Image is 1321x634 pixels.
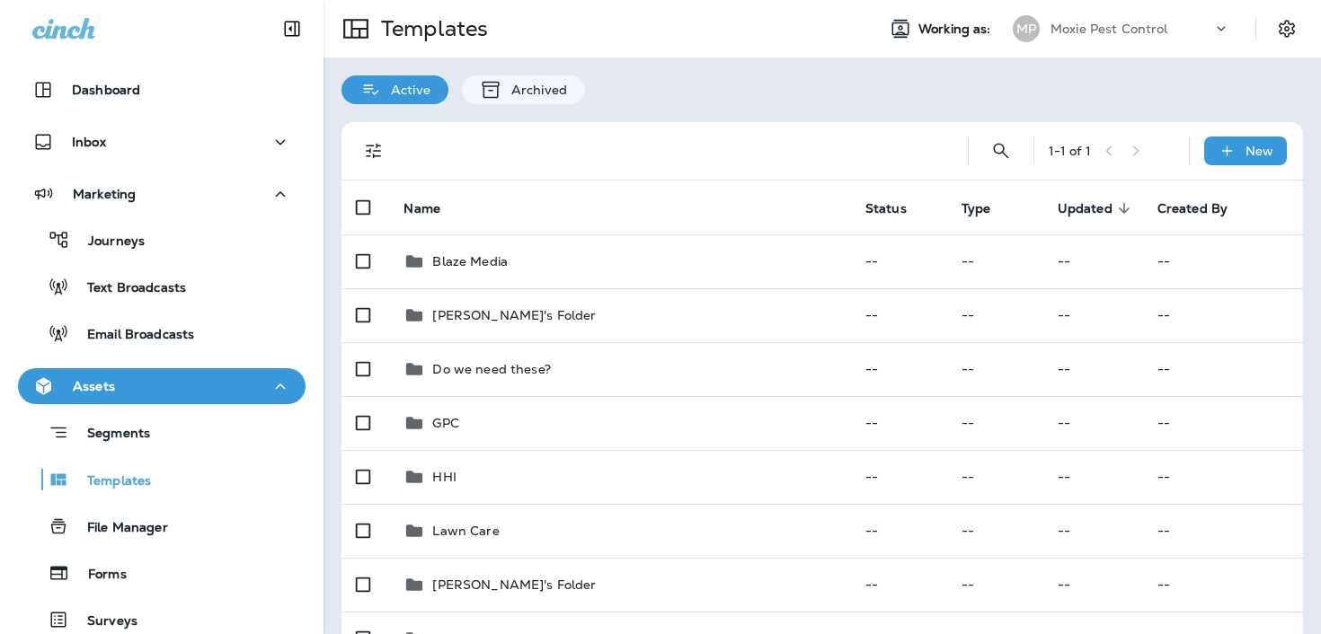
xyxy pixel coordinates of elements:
p: Marketing [73,187,136,201]
p: Text Broadcasts [69,280,186,297]
span: Status [865,201,907,216]
span: Type [962,201,991,216]
button: Search Templates [983,133,1019,169]
p: Do we need these? [432,362,550,376]
p: GPC [432,416,458,430]
div: MP [1013,15,1040,42]
td: -- [947,396,1043,450]
p: Templates [69,473,151,490]
p: Assets [73,379,115,393]
p: Dashboard [72,83,140,97]
td: -- [947,558,1043,612]
td: -- [1043,234,1143,288]
td: -- [851,396,947,450]
td: -- [947,450,1043,504]
td: -- [851,234,947,288]
p: Blaze Media [432,254,508,269]
button: Collapse Sidebar [267,11,317,47]
button: Journeys [18,221,306,259]
span: Updated [1058,201,1113,216]
td: -- [851,504,947,558]
td: -- [1143,234,1303,288]
span: Updated [1058,200,1136,216]
td: -- [1143,342,1303,396]
button: Text Broadcasts [18,268,306,305]
td: -- [1043,450,1143,504]
td: -- [1143,558,1303,612]
td: -- [851,288,947,342]
span: Working as: [918,22,995,37]
p: Email Broadcasts [69,327,194,344]
td: -- [1043,558,1143,612]
td: -- [1043,396,1143,450]
td: -- [947,234,1043,288]
p: Active [382,83,430,97]
p: [PERSON_NAME]'s Folder [432,308,596,322]
span: Created By [1157,200,1251,216]
td: -- [1143,288,1303,342]
p: Surveys [69,613,137,630]
p: File Manager [69,520,168,537]
button: Dashboard [18,72,306,108]
p: Moxie Pest Control [1051,22,1168,36]
button: Settings [1271,13,1303,45]
button: Segments [18,413,306,452]
td: -- [1143,504,1303,558]
p: HHI [432,470,456,484]
p: Archived [502,83,567,97]
td: -- [947,288,1043,342]
td: -- [947,504,1043,558]
p: Segments [69,426,150,444]
span: Status [865,200,930,216]
p: Lawn Care [432,524,499,538]
div: 1 - 1 of 1 [1049,144,1091,158]
button: Marketing [18,176,306,212]
td: -- [851,342,947,396]
p: Forms [70,567,127,584]
span: Type [962,200,1015,216]
td: -- [851,450,947,504]
button: Inbox [18,124,306,160]
button: Email Broadcasts [18,314,306,352]
span: Name [403,201,440,216]
td: -- [1143,396,1303,450]
p: Inbox [72,135,106,149]
p: Journeys [70,233,145,251]
button: Filters [356,133,392,169]
td: -- [947,342,1043,396]
button: Assets [18,368,306,404]
button: Forms [18,554,306,592]
td: -- [1143,450,1303,504]
span: Name [403,200,464,216]
p: [PERSON_NAME]'s Folder [432,577,596,592]
button: Templates [18,461,306,498]
span: Created By [1157,201,1228,216]
td: -- [851,558,947,612]
p: Templates [374,15,488,42]
td: -- [1043,288,1143,342]
td: -- [1043,342,1143,396]
button: File Manager [18,507,306,545]
p: New [1246,144,1273,158]
td: -- [1043,504,1143,558]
